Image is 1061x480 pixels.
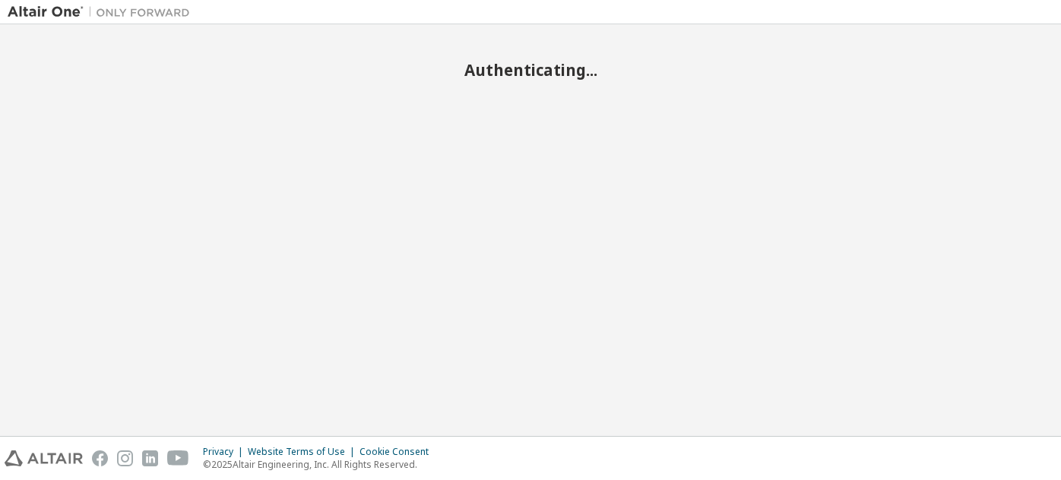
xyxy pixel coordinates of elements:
[167,450,189,466] img: youtube.svg
[92,450,108,466] img: facebook.svg
[8,60,1053,80] h2: Authenticating...
[142,450,158,466] img: linkedin.svg
[8,5,198,20] img: Altair One
[5,450,83,466] img: altair_logo.svg
[359,446,438,458] div: Cookie Consent
[117,450,133,466] img: instagram.svg
[203,458,438,471] p: © 2025 Altair Engineering, Inc. All Rights Reserved.
[203,446,248,458] div: Privacy
[248,446,359,458] div: Website Terms of Use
